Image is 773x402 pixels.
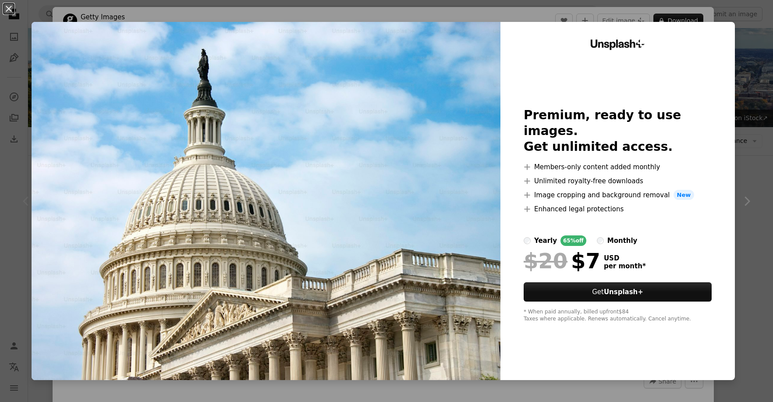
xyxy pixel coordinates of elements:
[604,254,646,262] span: USD
[534,235,557,246] div: yearly
[524,309,712,323] div: * When paid annually, billed upfront $84 Taxes where applicable. Renews automatically. Cancel any...
[524,282,712,302] button: GetUnsplash+
[524,237,531,244] input: yearly65%off
[674,190,695,200] span: New
[607,235,638,246] div: monthly
[524,107,712,155] h2: Premium, ready to use images. Get unlimited access.
[524,162,712,172] li: Members-only content added monthly
[604,262,646,270] span: per month *
[604,288,643,296] strong: Unsplash+
[560,235,586,246] div: 65% off
[597,237,604,244] input: monthly
[524,176,712,186] li: Unlimited royalty-free downloads
[524,204,712,214] li: Enhanced legal protections
[524,249,600,272] div: $7
[524,249,567,272] span: $20
[524,190,712,200] li: Image cropping and background removal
